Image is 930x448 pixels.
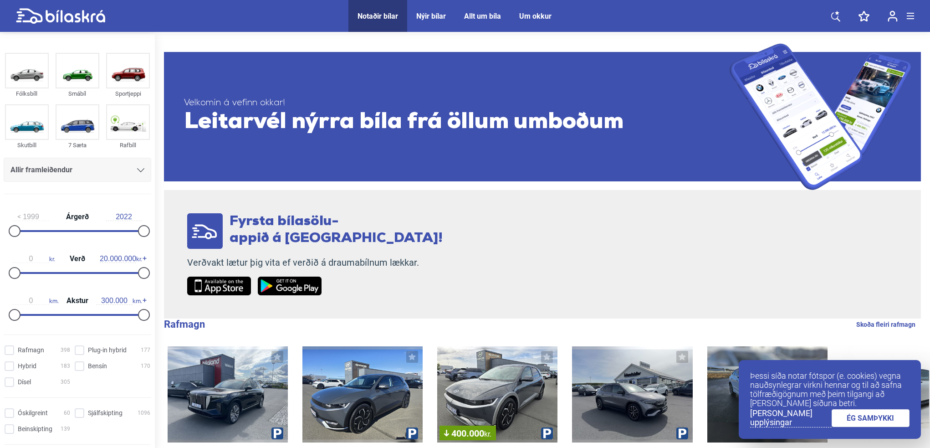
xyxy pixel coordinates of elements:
div: Smábíl [56,88,99,99]
span: kr. [13,255,55,263]
span: kr. [100,255,142,263]
span: 400.000 [444,429,491,438]
b: Rafmagn [164,319,205,330]
span: 398 [61,345,70,355]
span: Rafmagn [18,345,44,355]
span: Óskilgreint [18,408,48,418]
a: Um okkur [519,12,552,21]
span: Sjálfskipting [88,408,123,418]
div: Skutbíll [5,140,49,150]
span: 183 [61,361,70,371]
span: Velkomin á vefinn okkar! [184,98,730,109]
span: Bensín [88,361,107,371]
a: Velkomin á vefinn okkar!Leitarvél nýrra bíla frá öllum umboðum [164,43,921,190]
span: Beinskipting [18,424,52,434]
p: Þessi síða notar fótspor (e. cookies) vegna nauðsynlegrar virkni hennar og til að safna tölfræðig... [750,371,910,408]
a: Skoða fleiri rafmagn [856,319,915,330]
span: kr. [484,430,491,438]
a: Allt um bíla [464,12,501,21]
span: km. [13,297,59,305]
span: Plug-in hybrid [88,345,127,355]
span: Verð [67,255,87,263]
span: Árgerð [64,213,91,221]
img: user-login.svg [888,10,898,22]
span: km. [96,297,142,305]
span: 305 [61,377,70,387]
a: ÉG SAMÞYKKI [832,409,910,427]
p: Verðvakt lætur þig vita ef verðið á draumabílnum lækkar. [187,257,443,268]
div: Sportjeppi [106,88,150,99]
a: Nýir bílar [416,12,446,21]
span: 170 [141,361,150,371]
span: Akstur [64,297,91,304]
span: Hybrid [18,361,36,371]
div: Fólksbíll [5,88,49,99]
div: 7 Sæta [56,140,99,150]
span: 60 [64,408,70,418]
div: Rafbíll [106,140,150,150]
span: Leitarvél nýrra bíla frá öllum umboðum [184,109,730,136]
span: 177 [141,345,150,355]
span: Fyrsta bílasölu- appið á [GEOGRAPHIC_DATA]! [230,215,443,246]
span: Dísel [18,377,31,387]
a: Notaðir bílar [358,12,398,21]
span: 1096 [138,408,150,418]
a: [PERSON_NAME] upplýsingar [750,409,832,427]
span: 139 [61,424,70,434]
span: Allir framleiðendur [10,164,72,176]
